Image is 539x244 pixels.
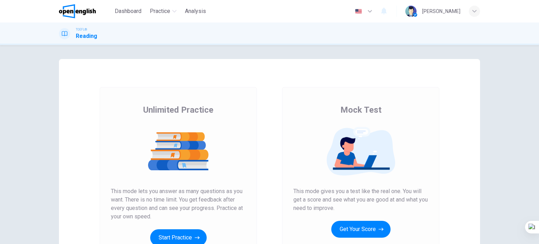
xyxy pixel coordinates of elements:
h1: Reading [76,32,97,40]
a: OpenEnglish logo [59,4,112,18]
span: This mode gives you a test like the real one. You will get a score and see what you are good at a... [293,187,428,212]
span: Practice [150,7,170,15]
span: TOEFL® [76,27,87,32]
img: OpenEnglish logo [59,4,96,18]
span: This mode lets you answer as many questions as you want. There is no time limit. You get feedback... [111,187,246,221]
span: Unlimited Practice [143,104,213,116]
button: Dashboard [112,5,144,18]
button: Get Your Score [331,221,391,238]
div: [PERSON_NAME] [422,7,460,15]
span: Analysis [185,7,206,15]
button: Practice [147,5,179,18]
img: en [354,9,363,14]
button: Analysis [182,5,209,18]
img: Profile picture [405,6,417,17]
span: Mock Test [340,104,381,116]
span: Dashboard [115,7,141,15]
